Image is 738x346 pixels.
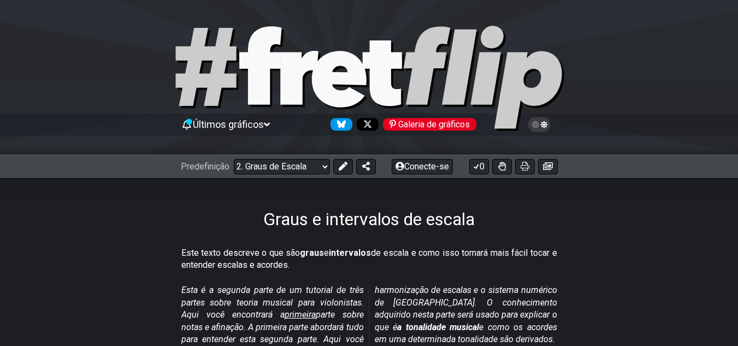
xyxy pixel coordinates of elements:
button: Imprimir [515,159,535,174]
font: Este texto descreve o que são [181,248,300,258]
button: Alternar Destreza para todos os trastes [492,159,512,174]
button: 0 [469,159,489,174]
select: Predefinição [234,159,330,174]
font: Graus e intervalos de escala [263,209,475,230]
font: 0 [480,161,485,172]
font: Predefinição [181,161,229,172]
font: a tonalidade musical [397,322,479,332]
font: Últimos gráficos [193,119,264,130]
font: e [324,248,329,258]
a: Siga #fretflip no Bluesky [326,118,352,131]
button: Compartilhar predefinição [356,159,376,174]
font: primeira [285,309,316,320]
font: intervalos [329,248,371,258]
font: Galeria de gráficos [398,119,470,130]
a: Siga #fretflip no X [352,118,379,131]
font: de escala e como isso tornará mais fácil tocar e entender escalas e acordes. [181,248,557,270]
span: Alternar tema claro/escuro [533,120,546,130]
button: Editar predefinição [333,159,353,174]
a: #fretflip no Pinterest [379,118,476,131]
button: Criar imagem [538,159,558,174]
font: e como os acordes em uma determinada tonalidade são derivados. [375,322,557,344]
font: Esta é a segunda parte de um tutorial de três partes sobre teoria musical para violonistas. Aqui ... [181,285,364,320]
font: graus [300,248,324,258]
button: Conecte-se [392,159,453,174]
font: Conecte-se [404,161,449,172]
